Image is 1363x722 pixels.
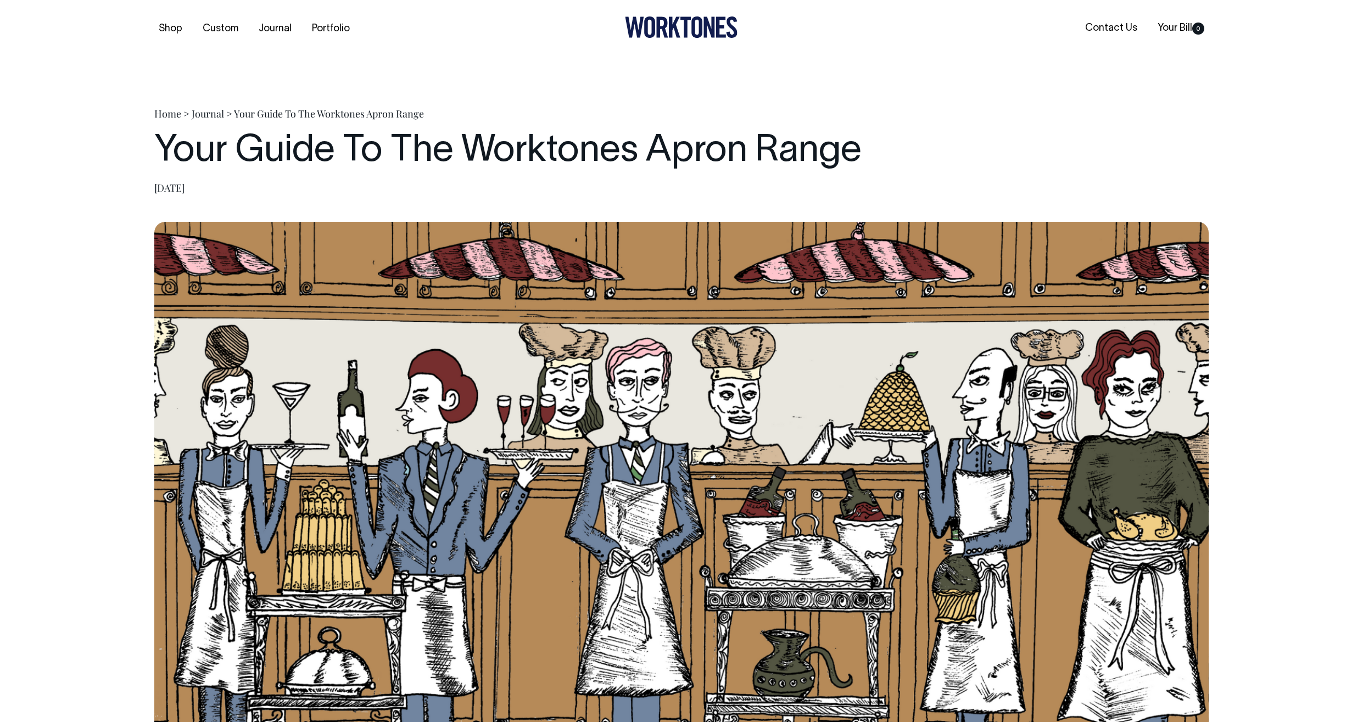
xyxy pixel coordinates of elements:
[308,20,354,38] a: Portfolio
[154,107,181,120] a: Home
[234,107,424,120] span: Your Guide To The Worktones Apron Range
[154,131,1209,172] h1: Your Guide To The Worktones Apron Range
[192,107,224,120] a: Journal
[154,181,185,194] time: [DATE]
[183,107,189,120] span: >
[154,20,187,38] a: Shop
[1192,23,1204,35] span: 0
[1081,19,1142,37] a: Contact Us
[226,107,232,120] span: >
[254,20,296,38] a: Journal
[1153,19,1209,37] a: Your Bill0
[198,20,243,38] a: Custom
